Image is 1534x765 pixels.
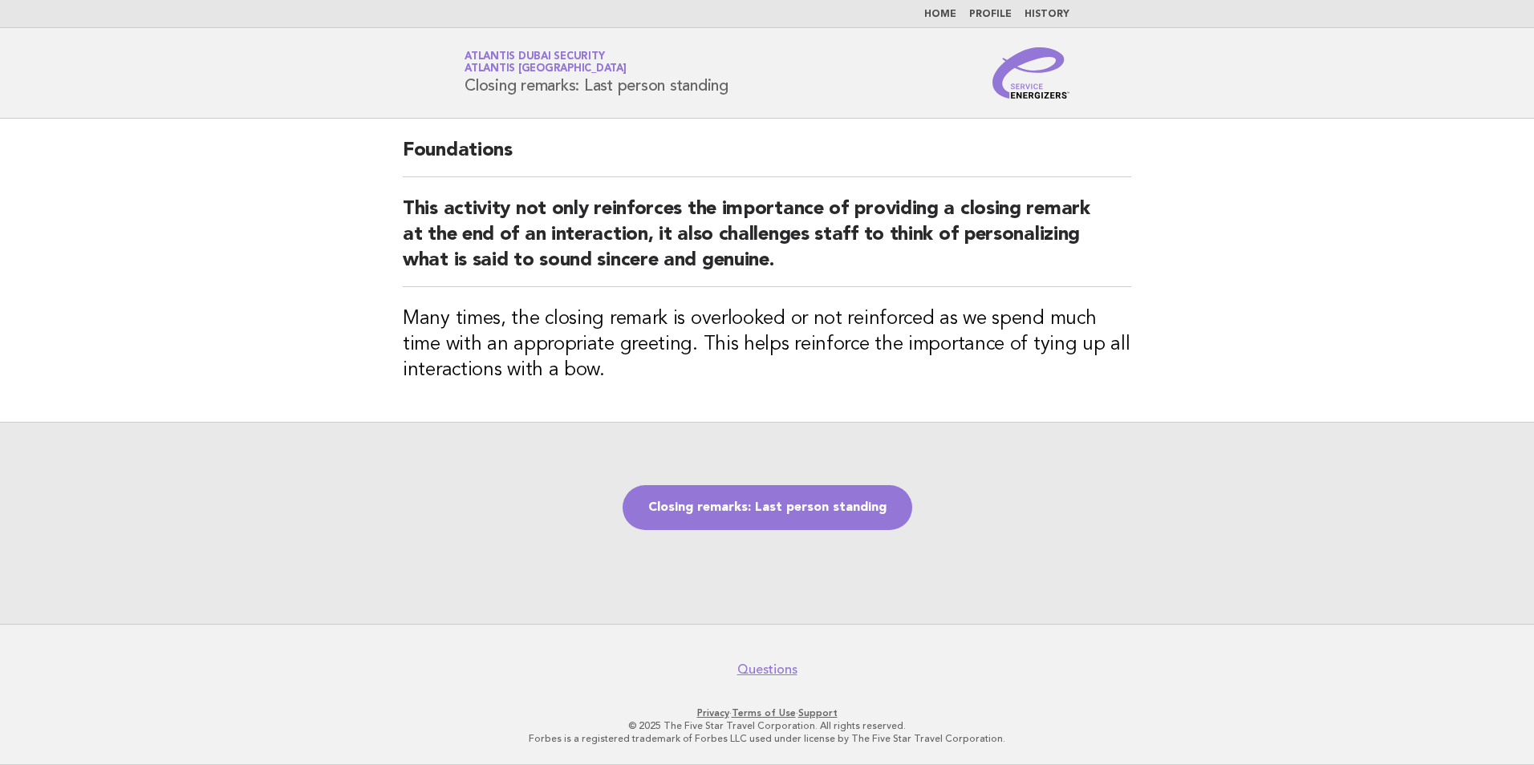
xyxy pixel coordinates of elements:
[924,10,956,19] a: Home
[798,707,838,718] a: Support
[276,732,1258,745] p: Forbes is a registered trademark of Forbes LLC used under license by The Five Star Travel Corpora...
[465,51,627,74] a: Atlantis Dubai SecurityAtlantis [GEOGRAPHIC_DATA]
[737,662,797,678] a: Questions
[403,138,1131,177] h2: Foundations
[276,719,1258,732] p: © 2025 The Five Star Travel Corporation. All rights reserved.
[969,10,1012,19] a: Profile
[276,706,1258,719] p: · ·
[732,707,796,718] a: Terms of Use
[623,485,912,530] a: Closing remarks: Last person standing
[465,52,728,94] h1: Closing remarks: Last person standing
[465,64,627,75] span: Atlantis [GEOGRAPHIC_DATA]
[697,707,729,718] a: Privacy
[992,47,1069,99] img: Service Energizers
[1025,10,1069,19] a: History
[403,196,1131,287] h2: This activity not only reinforces the importance of providing a closing remark at the end of an i...
[403,306,1131,383] h3: Many times, the closing remark is overlooked or not reinforced as we spend much time with an appr...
